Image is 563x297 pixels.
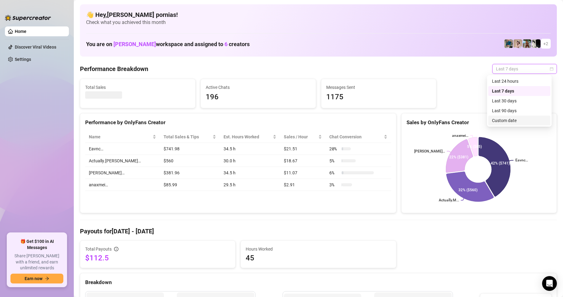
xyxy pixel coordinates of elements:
[85,167,160,179] td: [PERSON_NAME]…
[492,107,547,114] div: Last 90 days
[85,179,160,191] td: anaxmei…
[15,57,31,62] a: Settings
[550,67,553,71] span: calendar
[280,131,326,143] th: Sales / Hour
[220,143,280,155] td: 34.5 h
[160,143,220,155] td: $741.98
[513,39,522,48] img: anaxmei
[160,131,220,143] th: Total Sales & Tips
[492,88,547,94] div: Last 7 days
[220,179,280,191] td: 29.5 h
[488,96,550,106] div: Last 30 days
[10,239,63,251] span: 🎁 Get $100 in AI Messages
[80,227,557,236] h4: Payouts for [DATE] - [DATE]
[414,149,445,153] text: [PERSON_NAME]…
[80,65,148,73] h4: Performance Breakdown
[542,276,557,291] div: Open Intercom Messenger
[85,84,190,91] span: Total Sales
[220,167,280,179] td: 34.5 h
[326,91,431,103] span: 1175
[504,39,513,48] img: Eavnc
[224,41,228,47] span: 6
[492,117,547,124] div: Custom date
[164,133,211,140] span: Total Sales & Tips
[85,278,552,287] div: Breakdown
[280,179,326,191] td: $2.91
[15,45,56,50] a: Discover Viral Videos
[89,133,151,140] span: Name
[280,143,326,155] td: $21.51
[488,106,550,116] div: Last 90 days
[85,253,230,263] span: $112.5
[85,118,391,127] div: Performance by OnlyFans Creator
[488,86,550,96] div: Last 7 days
[488,116,550,125] div: Custom date
[15,29,26,34] a: Home
[246,253,391,263] span: 45
[10,253,63,271] span: Share [PERSON_NAME] with a friend, and earn unlimited rewards
[515,158,528,163] text: Eavnc…
[160,155,220,167] td: $560
[438,198,459,203] text: Actually.M...
[523,39,531,48] img: Libby
[45,276,49,281] span: arrow-right
[160,179,220,191] td: $85.99
[492,97,547,104] div: Last 30 days
[326,131,391,143] th: Chat Conversion
[206,84,311,91] span: Active Chats
[206,91,311,103] span: 196
[329,157,339,164] span: 5 %
[543,40,548,47] span: + 2
[86,10,551,19] h4: 👋 Hey, [PERSON_NAME] pornias !
[452,133,468,138] text: anaxmei…
[329,133,383,140] span: Chat Conversion
[220,155,280,167] td: 30.0 h
[113,41,156,47] span: [PERSON_NAME]
[85,155,160,167] td: Actually.[PERSON_NAME]…
[86,19,551,26] span: Check what you achieved this month
[488,76,550,86] div: Last 24 hours
[406,118,552,127] div: Sales by OnlyFans Creator
[329,181,339,188] span: 3 %
[246,246,391,252] span: Hours Worked
[280,167,326,179] td: $11.07
[160,167,220,179] td: $381.96
[224,133,272,140] div: Est. Hours Worked
[532,39,541,48] img: comicaltaco
[86,41,250,48] h1: You are on workspace and assigned to creators
[85,143,160,155] td: Eavnc…
[85,246,112,252] span: Total Payouts
[5,15,51,21] img: logo-BBDzfeDw.svg
[329,169,339,176] span: 6 %
[10,274,63,283] button: Earn nowarrow-right
[114,247,118,251] span: info-circle
[280,155,326,167] td: $18.67
[492,78,547,85] div: Last 24 hours
[326,84,431,91] span: Messages Sent
[329,145,339,152] span: 20 %
[85,131,160,143] th: Name
[496,64,553,73] span: Last 7 days
[284,133,317,140] span: Sales / Hour
[25,276,42,281] span: Earn now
